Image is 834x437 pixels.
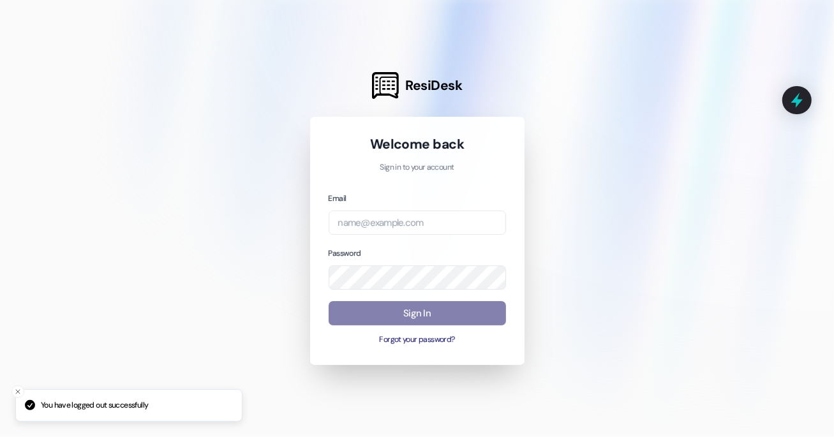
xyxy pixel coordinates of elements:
[329,135,506,153] h1: Welcome back
[372,72,399,99] img: ResiDesk Logo
[329,248,361,258] label: Password
[329,334,506,346] button: Forgot your password?
[329,301,506,326] button: Sign In
[329,162,506,174] p: Sign in to your account
[41,400,148,411] p: You have logged out successfully
[405,77,462,94] span: ResiDesk
[329,211,506,235] input: name@example.com
[11,385,24,398] button: Close toast
[329,193,346,204] label: Email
